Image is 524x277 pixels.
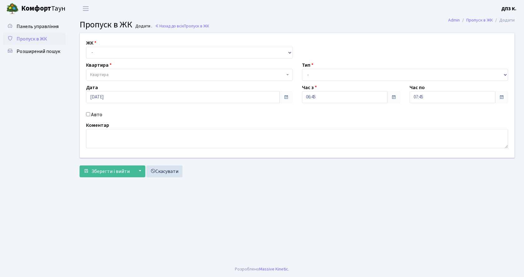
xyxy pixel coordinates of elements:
div: Розроблено . [235,266,289,273]
b: Комфорт [21,3,51,13]
label: Час по [410,84,425,91]
small: Додати . [134,24,152,29]
label: Квартира [86,61,112,69]
a: Admin [448,17,460,23]
label: Час з [302,84,317,91]
span: Пропуск в ЖК [184,23,209,29]
nav: breadcrumb [439,14,524,27]
li: Додати [493,17,515,24]
span: Зберегти і вийти [91,168,130,175]
span: Таун [21,3,65,14]
a: Панель управління [3,20,65,33]
a: ДП3 К. [501,5,517,12]
a: Пропуск в ЖК [466,17,493,23]
a: Назад до всіхПропуск в ЖК [155,23,209,29]
label: Тип [302,61,313,69]
button: Переключити навігацію [78,3,94,14]
label: Авто [91,111,102,118]
label: ЖК [86,39,96,47]
span: Панель управління [17,23,59,30]
label: Коментар [86,122,109,129]
a: Massive Kinetic [259,266,288,272]
button: Зберегти і вийти [80,165,134,177]
a: Скасувати [146,165,182,177]
a: Пропуск в ЖК [3,33,65,45]
img: logo.png [6,2,19,15]
span: Пропуск в ЖК [17,36,47,42]
a: Розширений пошук [3,45,65,58]
span: Пропуск в ЖК [80,18,132,31]
label: Дата [86,84,98,91]
span: Розширений пошук [17,48,60,55]
span: Квартира [90,72,109,78]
